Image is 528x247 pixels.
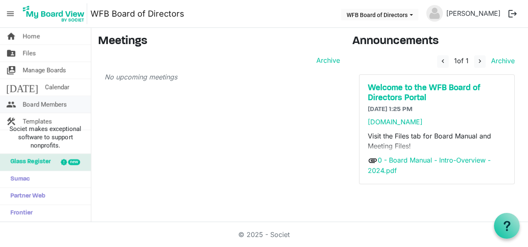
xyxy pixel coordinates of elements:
span: Glass Register [6,154,51,170]
a: WFB Board of Directors [90,5,184,22]
span: Frontier [6,205,33,222]
a: © 2025 - Societ [238,230,290,239]
span: attachment [368,156,378,165]
span: Files [23,45,36,62]
span: home [6,28,16,44]
span: Home [23,28,40,44]
span: Board Members [23,96,67,113]
img: no-profile-picture.svg [426,5,443,22]
a: Welcome to the WFB Board of Directors Portal [368,83,506,103]
span: navigate_before [439,57,447,65]
span: of 1 [454,57,469,65]
span: Calendar [45,79,69,96]
button: navigate_before [437,55,449,68]
span: Sumac [6,171,30,188]
p: Visit the Files tab for Board Manual and Meeting Files! [368,131,506,151]
a: 0 - Board Manual - Intro-Overview - 2024.pdf [368,156,491,175]
span: Manage Boards [23,62,66,79]
a: Archive [488,57,515,65]
span: construction [6,113,16,130]
a: My Board View Logo [20,3,90,24]
div: new [68,159,80,165]
span: 1 [454,57,457,65]
span: menu [2,6,18,22]
span: [DATE] 1:25 PM [368,106,413,113]
button: navigate_next [474,55,486,68]
p: No upcoming meetings [105,72,340,82]
span: people [6,96,16,113]
button: logout [504,5,521,22]
button: WFB Board of Directors dropdownbutton [341,9,418,20]
span: Societ makes exceptional software to support nonprofits. [4,125,87,150]
span: [DATE] [6,79,38,96]
span: switch_account [6,62,16,79]
a: [DOMAIN_NAME] [368,118,423,126]
a: Archive [313,55,340,65]
span: Partner Web [6,188,45,205]
h3: Announcements [352,35,522,49]
h3: Meetings [98,35,340,49]
span: navigate_next [476,57,484,65]
span: Templates [23,113,52,130]
span: folder_shared [6,45,16,62]
img: My Board View Logo [20,3,87,24]
a: [PERSON_NAME] [443,5,504,22]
